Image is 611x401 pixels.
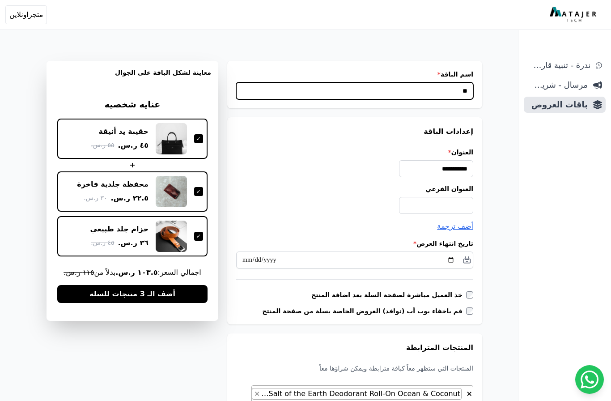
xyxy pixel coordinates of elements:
h3: عنايه شخصيه [57,98,208,111]
span: ٣٠ ر.س. [84,193,107,203]
button: أضف ترجمة [437,221,473,232]
span: ندرة - تنبية قارب علي النفاذ [527,59,590,72]
span: ٣٦ ر.س. [118,238,149,248]
div: محفظة جلدية فاخرة [77,179,149,189]
span: اجمالي السعر: بدلاً من [57,267,208,278]
div: + [57,160,208,171]
b: ١٠٣.٥ ر.س. [115,268,157,277]
button: أضف الـ 3 منتجات للسلة [57,285,208,303]
label: خذ العميل مباشرة لصفحة السلة بعد اضافة المنتج [311,290,466,299]
span: × [254,389,260,398]
span: ٥٥ ر.س. [91,141,114,150]
div: حزام جلد طبيعي [90,224,149,234]
h3: إعدادات الباقة [236,126,473,137]
img: حزام جلد طبيعي [156,221,187,252]
span: أضف ترجمة [437,222,473,230]
label: تاريخ انتهاء العرض [236,239,473,248]
button: قم بإزالة كل العناصر [466,388,473,397]
span: مرسال - شريط دعاية [527,79,588,91]
span: ٤٥ ر.س. [118,140,149,151]
span: ٤٥ ر.س. [91,238,114,247]
li: Salt of the Earth Deodorant Roll-On Ocean & Coconut – برائحة البحر وجوز الهند مزيل عرق طبيعي رول ... [252,388,462,400]
div: حقيبة يد أنيقة [99,127,149,137]
h3: المنتجات المترابطة [236,342,473,353]
img: MatajerTech Logo [550,7,598,23]
span: متجراونلاين [9,9,43,20]
span: أضف الـ 3 منتجات للسلة [89,289,175,299]
label: قم باخفاء بوب أب (نوافذ) العروض الخاصة بسلة من صفحة المنتج [262,307,466,316]
button: متجراونلاين [5,5,47,24]
span: باقات العروض [527,98,588,111]
label: العنوان [236,148,473,157]
img: حقيبة يد أنيقة [156,123,187,154]
button: Remove item [252,388,262,399]
img: محفظة جلدية فاخرة [156,176,187,207]
p: المنتجات التي ستظهر معاً كباقة مترابطة ويمكن شراؤها معاً [236,364,473,373]
h3: معاينة لشكل الباقة على الجوال [54,68,211,88]
s: ١١٥ ر.س. [64,268,94,277]
label: اسم الباقة [236,70,473,79]
span: × [467,389,472,398]
span: ٢٢.٥ ر.س. [111,193,149,204]
label: العنوان الفرعي [236,184,473,193]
